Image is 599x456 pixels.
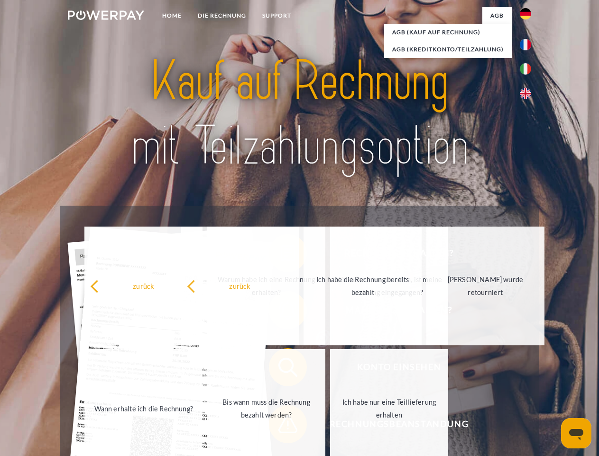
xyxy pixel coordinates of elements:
[336,396,442,421] div: Ich habe nur eine Teillieferung erhalten
[309,273,416,299] div: Ich habe die Rechnung bereits bezahlt
[561,418,591,448] iframe: Schaltfläche zum Öffnen des Messaging-Fensters
[90,279,197,292] div: zurück
[520,88,531,99] img: en
[213,396,320,421] div: Bis wann muss die Rechnung bezahlt werden?
[482,7,512,24] a: agb
[187,279,294,292] div: zurück
[384,41,512,58] a: AGB (Kreditkonto/Teilzahlung)
[154,7,190,24] a: Home
[68,10,144,20] img: logo-powerpay-white.svg
[520,39,531,50] img: fr
[90,402,197,415] div: Wann erhalte ich die Rechnung?
[254,7,299,24] a: SUPPORT
[520,8,531,19] img: de
[190,7,254,24] a: DIE RECHNUNG
[91,46,508,182] img: title-powerpay_de.svg
[432,273,539,299] div: [PERSON_NAME] wurde retourniert
[520,63,531,75] img: it
[384,24,512,41] a: AGB (Kauf auf Rechnung)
